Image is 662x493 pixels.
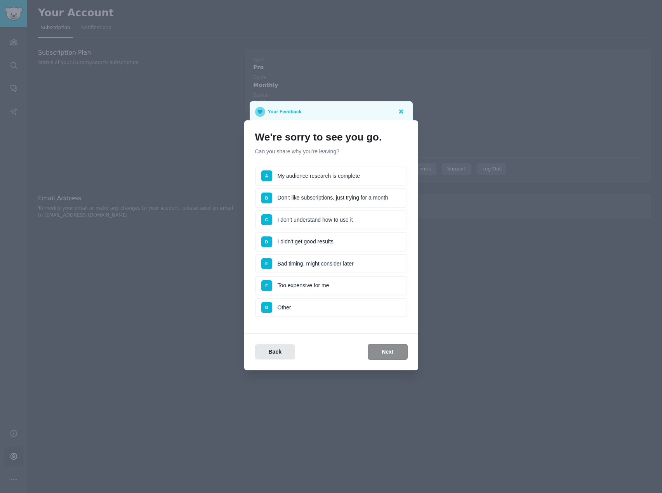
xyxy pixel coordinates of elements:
span: C [265,217,268,222]
button: Back [255,344,295,359]
span: D [265,240,268,244]
p: Can you share why you're leaving? [255,148,407,156]
span: A [265,174,268,178]
span: E [265,261,268,266]
p: Your Feedback [268,107,302,117]
span: G [265,305,268,310]
span: B [265,196,268,200]
span: F [265,283,268,288]
h1: We're sorry to see you go. [255,131,407,144]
